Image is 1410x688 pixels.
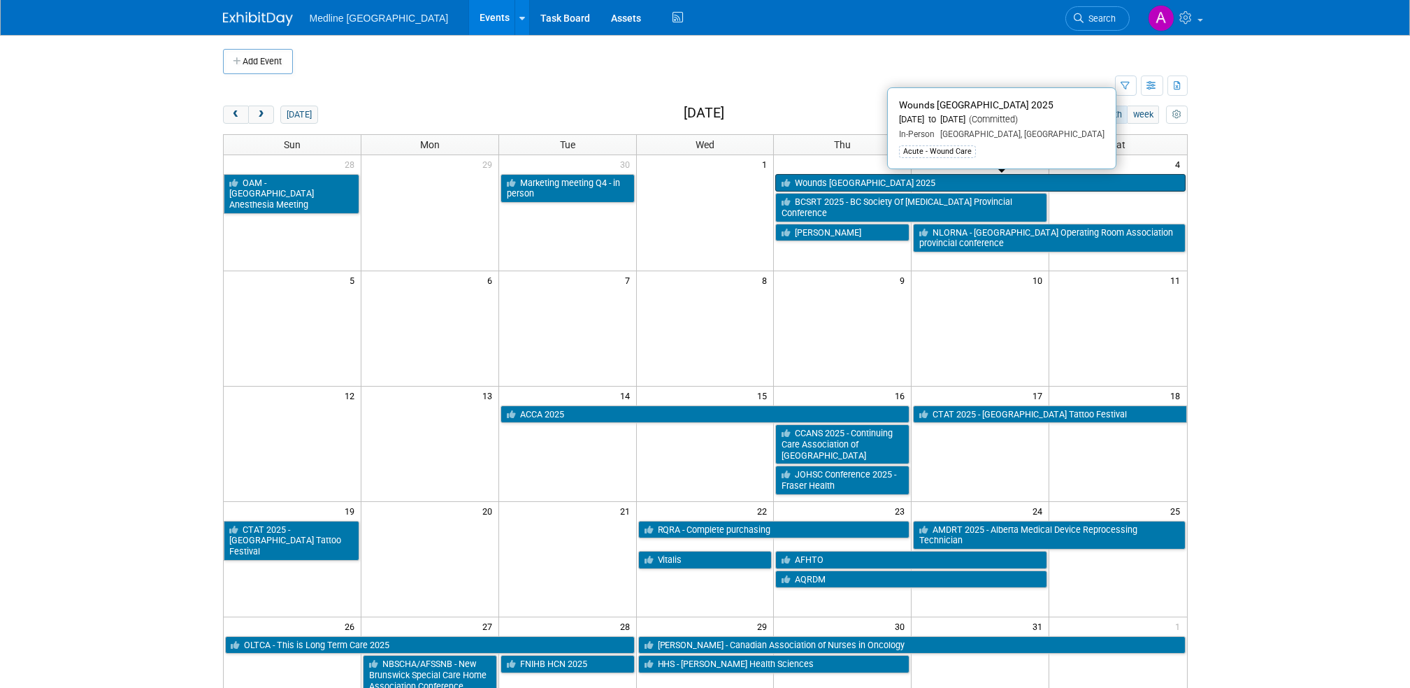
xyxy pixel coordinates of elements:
[775,424,909,464] a: CCANS 2025 - Continuing Care Association of [GEOGRAPHIC_DATA]
[619,502,636,519] span: 21
[761,271,773,289] span: 8
[1174,617,1187,635] span: 1
[893,617,911,635] span: 30
[756,502,773,519] span: 22
[1170,271,1187,289] span: 11
[348,271,361,289] span: 5
[899,145,976,158] div: Acute - Wound Care
[638,636,1186,654] a: [PERSON_NAME] - Canadian Association of Nurses in Oncology
[684,106,724,121] h2: [DATE]
[756,617,773,635] span: 29
[638,655,910,673] a: HHS - [PERSON_NAME] Health Sciences
[624,271,636,289] span: 7
[481,617,498,635] span: 27
[696,139,714,150] span: Wed
[284,139,301,150] span: Sun
[1065,6,1130,31] a: Search
[420,139,440,150] span: Mon
[486,271,498,289] span: 6
[893,387,911,404] span: 16
[913,521,1185,550] a: AMDRT 2025 - Alberta Medical Device Reprocessing Technician
[223,49,293,74] button: Add Event
[1031,617,1049,635] span: 31
[1031,387,1049,404] span: 17
[224,174,359,214] a: OAM - [GEOGRAPHIC_DATA] Anesthesia Meeting
[1031,271,1049,289] span: 10
[560,139,575,150] span: Tue
[898,271,911,289] span: 9
[248,106,274,124] button: next
[775,466,909,494] a: JOHSC Conference 2025 - Fraser Health
[775,193,1047,222] a: BCSRT 2025 - BC Society Of [MEDICAL_DATA] Provincial Conference
[481,387,498,404] span: 13
[775,571,1047,589] a: AQRDM
[501,655,635,673] a: FNIHB HCN 2025
[899,129,935,139] span: In-Person
[834,139,851,150] span: Thu
[481,155,498,173] span: 29
[1166,106,1187,124] button: myCustomButton
[224,521,359,561] a: CTAT 2025 - [GEOGRAPHIC_DATA] Tattoo Festival
[775,174,1185,192] a: Wounds [GEOGRAPHIC_DATA] 2025
[1111,139,1125,150] span: Sat
[223,12,293,26] img: ExhibitDay
[913,224,1185,252] a: NLORNA - [GEOGRAPHIC_DATA] Operating Room Association provincial conference
[775,551,1047,569] a: AFHTO
[343,502,361,519] span: 19
[913,406,1186,424] a: CTAT 2025 - [GEOGRAPHIC_DATA] Tattoo Festival
[501,406,910,424] a: ACCA 2025
[638,551,772,569] a: Vitalis
[225,636,635,654] a: OLTCA - This is Long Term Care 2025
[1170,387,1187,404] span: 18
[638,521,910,539] a: RQRA - Complete purchasing
[935,129,1105,139] span: [GEOGRAPHIC_DATA], [GEOGRAPHIC_DATA]
[501,174,635,203] a: Marketing meeting Q4 - in person
[619,617,636,635] span: 28
[343,617,361,635] span: 26
[775,224,909,242] a: [PERSON_NAME]
[223,106,249,124] button: prev
[965,114,1018,124] span: (Committed)
[1127,106,1159,124] button: week
[1170,502,1187,519] span: 25
[343,155,361,173] span: 28
[1172,110,1181,120] i: Personalize Calendar
[899,99,1053,110] span: Wounds [GEOGRAPHIC_DATA] 2025
[1084,13,1116,24] span: Search
[899,114,1105,126] div: [DATE] to [DATE]
[619,387,636,404] span: 14
[619,155,636,173] span: 30
[1174,155,1187,173] span: 4
[761,155,773,173] span: 1
[893,502,911,519] span: 23
[310,13,449,24] span: Medline [GEOGRAPHIC_DATA]
[756,387,773,404] span: 15
[1148,5,1174,31] img: Angela Douglas
[280,106,317,124] button: [DATE]
[343,387,361,404] span: 12
[481,502,498,519] span: 20
[1031,502,1049,519] span: 24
